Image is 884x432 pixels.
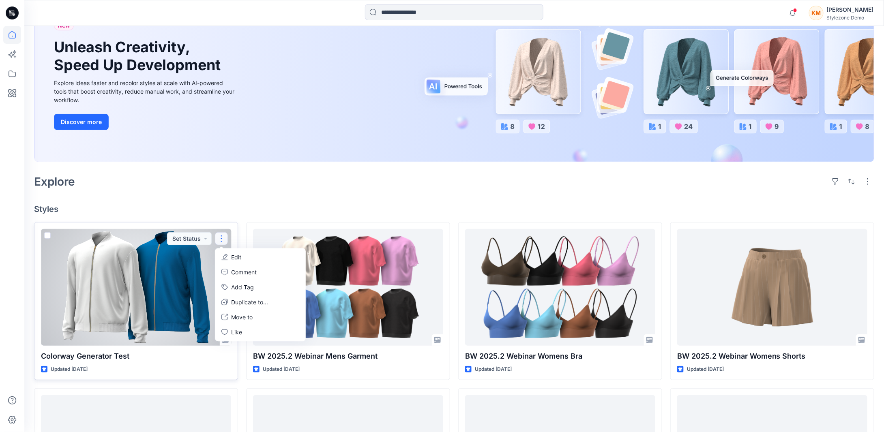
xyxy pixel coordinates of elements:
a: Edit [217,250,304,265]
a: BW 2025.2 Webinar Womens Shorts [677,229,867,346]
p: BW 2025.2 Webinar Womens Shorts [677,351,867,362]
h2: Explore [34,175,75,188]
p: Edit [231,253,241,261]
p: BW 2025.2 Webinar Womens Bra [465,351,655,362]
div: Stylezone Demo [827,15,874,21]
div: [PERSON_NAME] [827,5,874,15]
button: Discover more [54,114,109,130]
a: BW 2025.2 Webinar Mens Garment [253,229,443,346]
button: Add Tag [217,280,304,295]
a: Colorway Generator Test [41,229,231,346]
h4: Styles [34,204,874,214]
p: Like [231,328,242,336]
p: Updated [DATE] [475,365,512,374]
p: Updated [DATE] [51,365,88,374]
p: Updated [DATE] [263,365,300,374]
div: Explore ideas faster and recolor styles at scale with AI-powered tools that boost creativity, red... [54,79,236,104]
p: Comment [231,268,257,276]
div: KM [809,6,824,20]
a: BW 2025.2 Webinar Womens Bra [465,229,655,346]
p: Move to [231,313,253,321]
p: Updated [DATE] [687,365,724,374]
h1: Unleash Creativity, Speed Up Development [54,38,224,73]
p: BW 2025.2 Webinar Mens Garment [253,351,443,362]
p: Colorway Generator Test [41,351,231,362]
p: Duplicate to... [231,298,268,306]
a: Discover more [54,114,236,130]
